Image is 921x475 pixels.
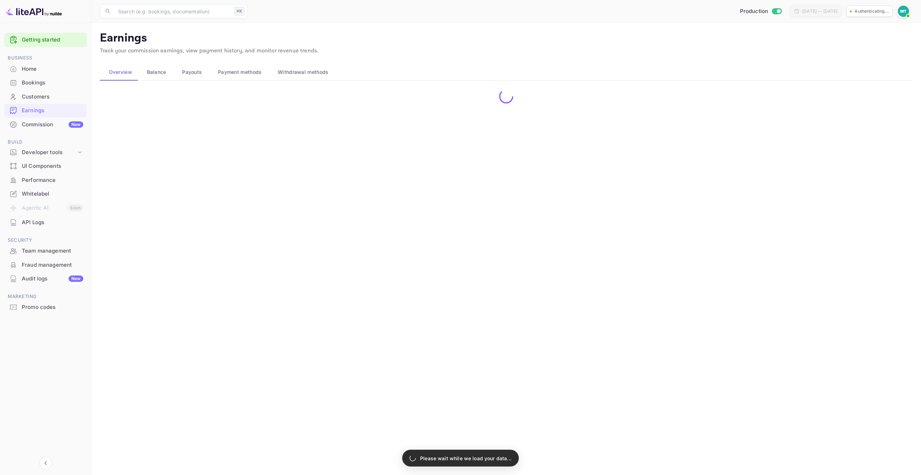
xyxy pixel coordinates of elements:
div: ⌘K [234,7,245,16]
span: Withdrawal methods [278,68,328,76]
span: Payment methods [218,68,262,76]
div: New [69,121,83,128]
p: Please wait while we load your data... [420,455,511,462]
div: Team management [4,244,87,258]
div: Customers [4,90,87,104]
p: Track your commission earnings, view payment history, and monitor revenue trends. [100,47,913,55]
div: Performance [4,173,87,187]
span: Overview [109,68,132,76]
a: Home [4,62,87,75]
div: Commission [22,121,83,129]
div: Developer tools [4,146,87,159]
div: Promo codes [22,303,83,311]
div: [DATE] — [DATE] [802,8,837,14]
span: Security [4,236,87,244]
span: Build [4,138,87,146]
div: Earnings [22,107,83,115]
span: Payouts [182,68,202,76]
div: Home [22,65,83,73]
div: API Logs [4,216,87,229]
span: Production [740,7,768,15]
a: Promo codes [4,300,87,313]
div: Team management [22,247,83,255]
a: CommissionNew [4,118,87,131]
div: Developer tools [22,148,76,157]
div: Customers [22,93,83,101]
div: UI Components [4,159,87,173]
a: Getting started [22,36,83,44]
div: Whitelabel [22,190,83,198]
button: Collapse navigation [39,457,52,469]
p: Earnings [100,31,913,45]
a: Whitelabel [4,187,87,200]
a: Team management [4,244,87,257]
div: Audit logs [22,275,83,283]
div: Bookings [22,79,83,87]
a: Audit logsNew [4,272,87,285]
div: API Logs [22,218,83,227]
span: Marketing [4,293,87,300]
div: Bookings [4,76,87,90]
a: Earnings [4,104,87,117]
img: LiteAPI logo [6,6,62,17]
a: Customers [4,90,87,103]
div: UI Components [22,162,83,170]
p: Authenticating... [855,8,889,14]
a: Bookings [4,76,87,89]
div: Fraud management [22,261,83,269]
div: Switch to Sandbox mode [737,7,785,15]
a: UI Components [4,159,87,172]
img: Marcin Teodoru [898,6,909,17]
div: Performance [22,176,83,184]
div: Fraud management [4,258,87,272]
a: Performance [4,173,87,186]
div: Getting started [4,33,87,47]
div: Home [4,62,87,76]
div: Whitelabel [4,187,87,201]
a: Fraud management [4,258,87,271]
input: Search (e.g. bookings, documentation) [114,4,231,18]
div: Promo codes [4,300,87,314]
span: Business [4,54,87,62]
a: API Logs [4,216,87,229]
div: New [69,275,83,282]
span: Balance [147,68,166,76]
div: scrollable auto tabs example [100,64,913,81]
